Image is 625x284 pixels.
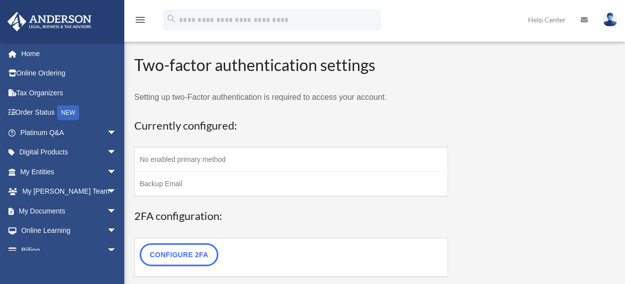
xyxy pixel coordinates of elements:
a: Platinum Q&Aarrow_drop_down [7,123,132,142]
a: Home [7,44,132,64]
i: menu [134,14,146,26]
span: arrow_drop_down [107,142,127,163]
span: arrow_drop_down [107,162,127,182]
h2: Two-factor authentication settings [134,54,448,76]
img: Anderson Advisors Platinum Portal [4,12,94,31]
td: Backup Email [135,172,448,197]
span: arrow_drop_down [107,123,127,143]
p: Setting up two-Factor authentication is required to access your account. [134,90,448,104]
img: User Pic [603,12,618,27]
h3: 2FA configuration: [134,209,448,224]
a: Digital Productsarrow_drop_down [7,142,132,162]
a: My Documentsarrow_drop_down [7,201,132,221]
a: menu [134,17,146,26]
a: My Entitiesarrow_drop_down [7,162,132,182]
span: arrow_drop_down [107,240,127,261]
a: Billingarrow_drop_down [7,240,132,260]
div: NEW [57,105,79,120]
a: Configure 2FA [140,243,218,266]
a: My [PERSON_NAME] Teamarrow_drop_down [7,182,132,202]
i: search [166,13,177,24]
a: Order StatusNEW [7,103,132,123]
a: Tax Organizers [7,83,132,103]
span: arrow_drop_down [107,182,127,202]
a: Online Learningarrow_drop_down [7,221,132,241]
td: No enabled primary method [135,147,448,172]
span: arrow_drop_down [107,221,127,241]
span: arrow_drop_down [107,201,127,221]
h3: Currently configured: [134,118,448,134]
a: Online Ordering [7,64,132,83]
